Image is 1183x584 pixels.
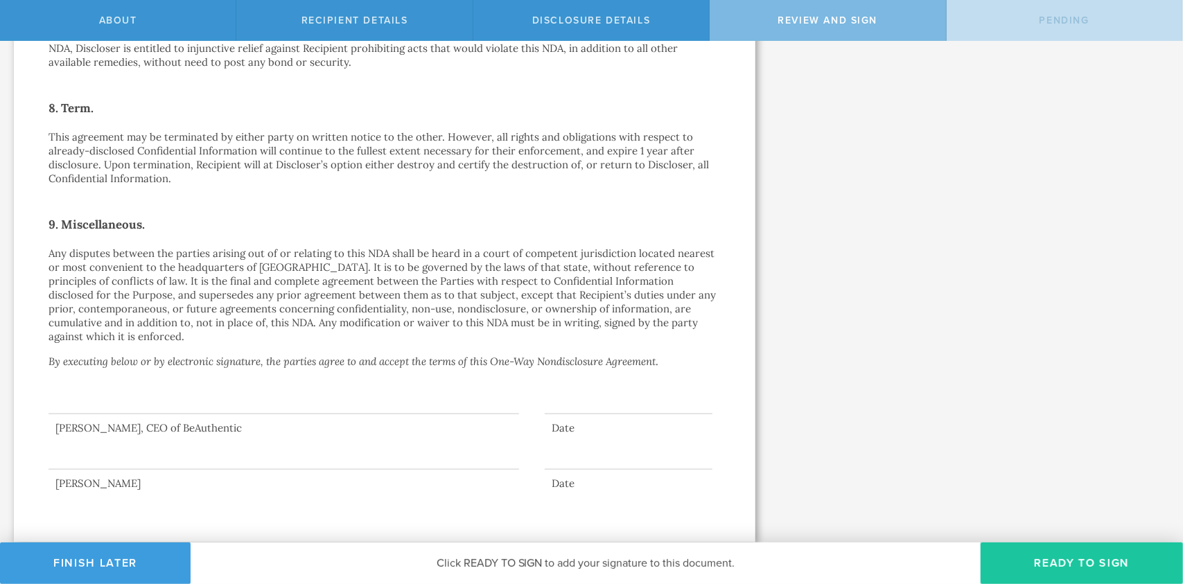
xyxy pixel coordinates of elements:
iframe: Chat Widget [1114,476,1183,542]
div: [PERSON_NAME] [49,477,519,490]
span: Click READY TO SIGN to add your signature to this document. [437,556,735,570]
div: Date [545,477,712,490]
p: Any disputes between the parties arising out of or relating to this NDA shall be heard in a court... [49,247,721,344]
p: . [49,355,721,369]
p: This agreement may be terminated by either party on written notice to the other. However, all rig... [49,130,721,186]
h2: 8. Term. [49,97,721,119]
span: Recipient details [301,15,408,26]
p: BeAuthentic and Second Party acknowledge and agree that a material breach of this NDA by Recipien... [49,14,721,69]
span: Disclosure details [532,15,651,26]
span: About [99,15,137,26]
button: Ready to Sign [981,542,1183,584]
span: Pending [1040,15,1089,26]
h2: 9. Miscellaneous. [49,213,721,236]
i: By executing below or by electronic signature, the parties agree to and accept the terms of this ... [49,355,656,368]
span: Review and sign [778,15,878,26]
